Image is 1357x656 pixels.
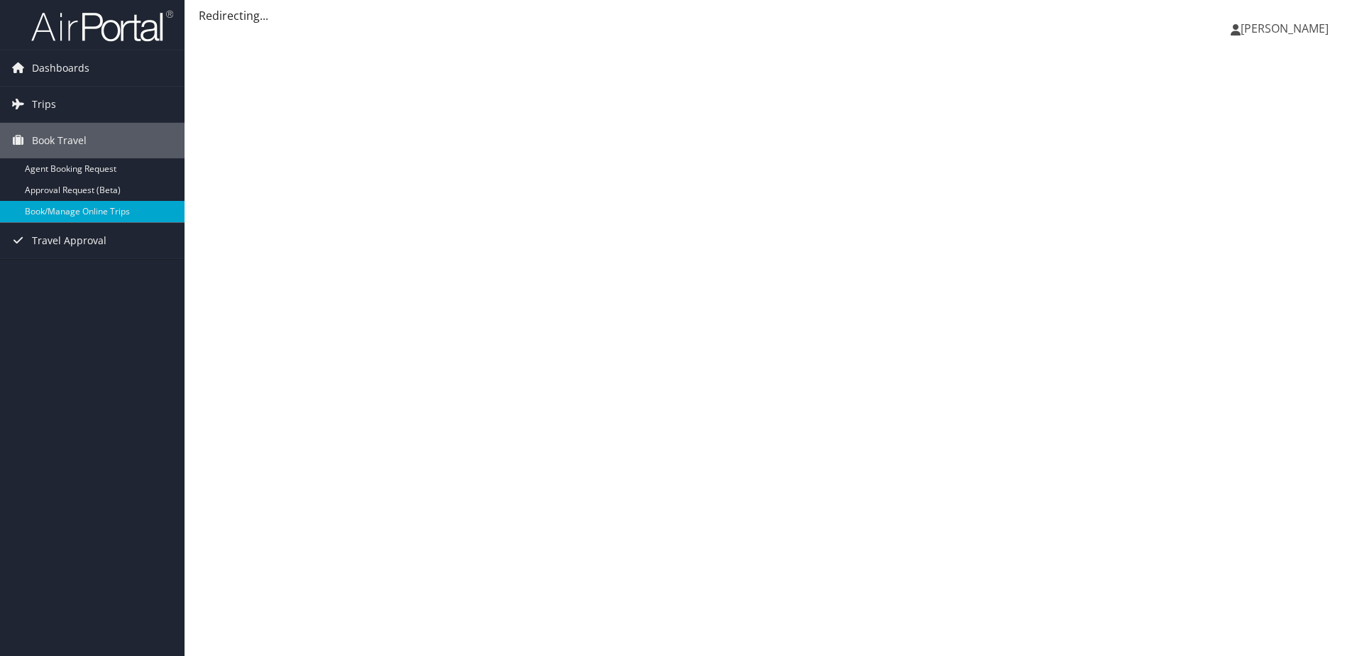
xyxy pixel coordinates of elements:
[199,7,1343,24] div: Redirecting...
[1231,7,1343,50] a: [PERSON_NAME]
[32,87,56,122] span: Trips
[1241,21,1329,36] span: [PERSON_NAME]
[32,50,89,86] span: Dashboards
[32,123,87,158] span: Book Travel
[32,223,106,258] span: Travel Approval
[31,9,173,43] img: airportal-logo.png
